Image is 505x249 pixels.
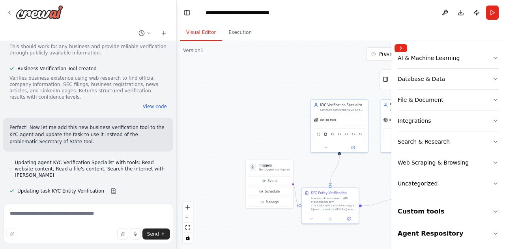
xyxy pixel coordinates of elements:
button: No output available [320,216,340,222]
div: KYC Verification Specialist [320,103,365,107]
button: Click to speak your automation idea [130,228,141,240]
div: AI & Machine Learning [398,54,460,62]
button: Visual Editor [180,24,222,41]
div: Loremip dolorsitametc ADI elitseddoeiu tem {incididu_utla} etdolore mag a ${enim_admini} VEN 1(q)... [311,197,356,212]
div: KYC Entity VerificationLoremip dolorsitametc ADI elitseddoeiu tem {incididu_utla} etdolore mag a ... [301,187,359,224]
img: ScrapeWebsiteTool [317,131,320,137]
button: Custom tools [398,200,499,223]
span: Manage [266,200,279,204]
button: Integrations [398,110,499,131]
button: Upload files [117,228,128,240]
button: View code [143,103,167,110]
g: Edge from 6888925d-4f9f-4547-bf4f-4f6392272786 to 9645b3b9-4d26-4ad0-9638-0d046ce70b71 [328,155,342,185]
span: Business Verification Tool created [17,66,97,72]
span: Schedule [265,189,280,194]
span: Send [147,231,159,237]
img: Business Verification Tool [359,131,362,137]
button: Collapse right sidebar [395,44,407,52]
span: Updating agent KYC Verification Specialist with tools: Read website content, Read a file's conten... [15,159,167,178]
button: Database & Data [398,69,499,89]
nav: breadcrumb [206,9,290,17]
img: EIN Tax Validation [352,131,355,137]
button: fit view [183,223,193,233]
span: gpt-4o-mini [320,118,336,122]
button: Uncategorized [398,173,499,194]
button: Open in side panel [341,216,357,222]
div: KYC Verification SpecialistConduct comprehensive Know Your Customer (KYC) verification for {busin... [310,99,368,153]
button: Schedule [248,187,291,196]
button: Execution [222,24,258,41]
button: toggle interactivity [183,233,193,243]
button: Agent Respository [398,223,499,245]
div: KYC Entity Verification [311,191,347,195]
img: SerperDevTool [331,131,334,137]
img: Logo [16,5,63,19]
div: Verifies business existence using web research to find official company information, SEC filings,... [9,75,167,100]
div: TriggersNo triggers configuredEventScheduleManage [245,160,294,209]
button: AI & Machine Learning [398,48,499,68]
div: Web Scraping & Browsing [398,159,469,167]
div: React Flow controls [183,202,193,243]
g: Edge from 9645b3b9-4d26-4ad0-9638-0d046ce70b71 to 90df974d-91f3-44da-a833-f36074304173 [362,197,401,208]
button: Improve this prompt [6,228,17,240]
p: No triggers configured [259,168,290,171]
div: Integrations [398,117,431,125]
span: Event [267,178,277,183]
div: File & Document [398,96,443,104]
span: Previous executions [379,51,426,57]
button: Hide left sidebar [181,7,193,18]
img: FileReadTool [324,131,327,137]
div: SBA 7(a) Loan UnderwriterConduct thorough underwriting analysis for {business_name}'s SBA 7(a) lo... [380,99,438,153]
button: Send [142,228,170,240]
img: OFAC Sanctions Screening Tool [345,131,348,137]
button: Previous executions [366,47,461,61]
button: zoom in [183,202,193,212]
div: Database & Data [398,75,445,83]
g: Edge from triggers to 9645b3b9-4d26-4ad0-9638-0d046ce70b71 [293,182,299,208]
div: Tools [398,27,499,200]
p: Perfect! Now let me add this new business verification tool to the KYC agent and update the task ... [9,124,167,145]
button: Toggle Sidebar [388,41,395,249]
div: Uncategorized [398,180,438,187]
button: Switch to previous chat [135,28,154,38]
button: Start a new chat [157,28,170,38]
h3: Triggers [259,163,290,168]
span: Updating task KYC Entity Verification [17,188,104,194]
button: Web Scraping & Browsing [398,152,499,173]
button: zoom out [183,212,193,223]
button: Event [248,176,291,185]
div: Search & Research [398,138,450,146]
button: Search & Research [398,131,499,152]
div: Conduct comprehensive Know Your Customer (KYC) verification for {business_name} using ALL availab... [320,108,365,112]
div: Version 1 [183,47,204,54]
button: File & Document [398,90,499,110]
button: Manage [248,198,291,206]
img: Secretary Of State Business Verification [338,131,341,137]
button: Open in side panel [340,145,366,150]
